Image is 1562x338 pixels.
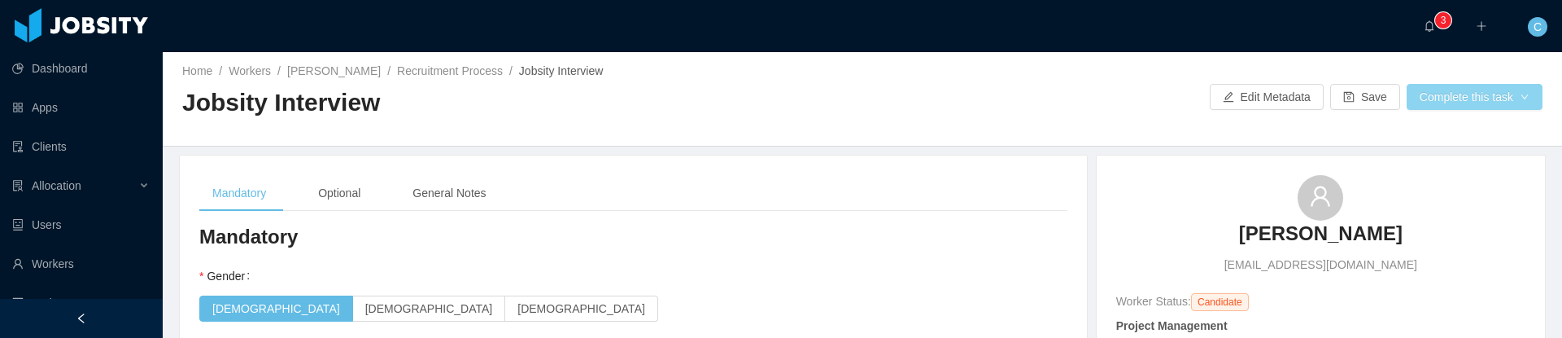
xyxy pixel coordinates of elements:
[212,302,340,315] span: [DEMOGRAPHIC_DATA]
[1116,295,1191,308] span: Worker Status:
[305,175,373,212] div: Optional
[182,86,862,120] h2: Jobsity Interview
[12,248,150,280] a: icon: userWorkers
[287,64,381,77] a: [PERSON_NAME]
[365,302,493,315] span: [DEMOGRAPHIC_DATA]
[32,179,81,192] span: Allocation
[12,209,150,241] a: icon: robotUsers
[1116,319,1228,332] strong: Project Management
[1441,12,1446,29] p: 3
[12,52,150,85] a: icon: pie-chartDashboard
[199,224,1067,250] h3: Mandatory
[1330,84,1400,110] button: icon: saveSave
[397,64,503,77] a: Recruitment Process
[1224,257,1417,274] span: [EMAIL_ADDRESS][DOMAIN_NAME]
[199,270,256,283] label: Gender
[1309,185,1332,208] i: icon: user
[1435,12,1451,29] sup: 3
[1476,20,1487,32] i: icon: plus
[1534,17,1542,37] span: C
[12,130,150,163] a: icon: auditClients
[399,175,499,212] div: General Notes
[229,64,271,77] a: Workers
[519,64,603,77] span: Jobsity Interview
[1239,221,1403,247] h3: [PERSON_NAME]
[387,64,390,77] span: /
[12,287,150,319] a: icon: profileTasks
[1424,20,1435,32] i: icon: bell
[199,175,279,212] div: Mandatory
[517,302,645,315] span: [DEMOGRAPHIC_DATA]
[509,64,513,77] span: /
[1210,84,1324,110] button: icon: editEdit Metadata
[12,180,24,191] i: icon: solution
[219,64,222,77] span: /
[277,64,281,77] span: /
[182,64,212,77] a: Home
[1407,84,1542,110] button: Complete this taskicon: down
[12,91,150,124] a: icon: appstoreApps
[1239,221,1403,257] a: [PERSON_NAME]
[1191,293,1249,311] span: Candidate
